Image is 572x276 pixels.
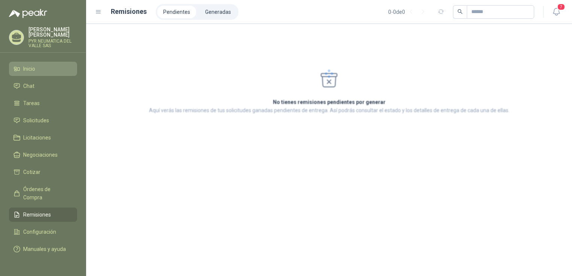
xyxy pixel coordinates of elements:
[9,225,77,239] a: Configuración
[9,9,47,18] img: Logo peakr
[23,99,40,107] span: Tareas
[28,27,77,37] p: [PERSON_NAME] [PERSON_NAME]
[23,185,70,202] span: Órdenes de Compra
[9,62,77,76] a: Inicio
[9,96,77,110] a: Tareas
[9,131,77,145] a: Licitaciones
[9,79,77,93] a: Chat
[557,3,565,10] span: 7
[23,228,56,236] span: Configuración
[9,165,77,179] a: Cotizar
[111,6,147,17] h1: Remisiones
[388,6,429,18] div: 0 - 0 de 0
[23,116,49,125] span: Solicitudes
[28,39,77,48] p: PYR NEUMATICA DEL VALLE SAS
[23,65,35,73] span: Inicio
[23,168,40,176] span: Cotizar
[9,242,77,256] a: Manuales y ayuda
[157,6,196,18] a: Pendientes
[9,208,77,222] a: Remisiones
[550,5,563,19] button: 7
[23,211,51,219] span: Remisiones
[23,82,34,90] span: Chat
[23,134,51,142] span: Licitaciones
[457,9,463,14] span: search
[23,151,58,159] span: Negociaciones
[23,245,66,253] span: Manuales y ayuda
[199,6,237,18] a: Generadas
[9,148,77,162] a: Negociaciones
[9,113,77,128] a: Solicitudes
[9,182,77,205] a: Órdenes de Compra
